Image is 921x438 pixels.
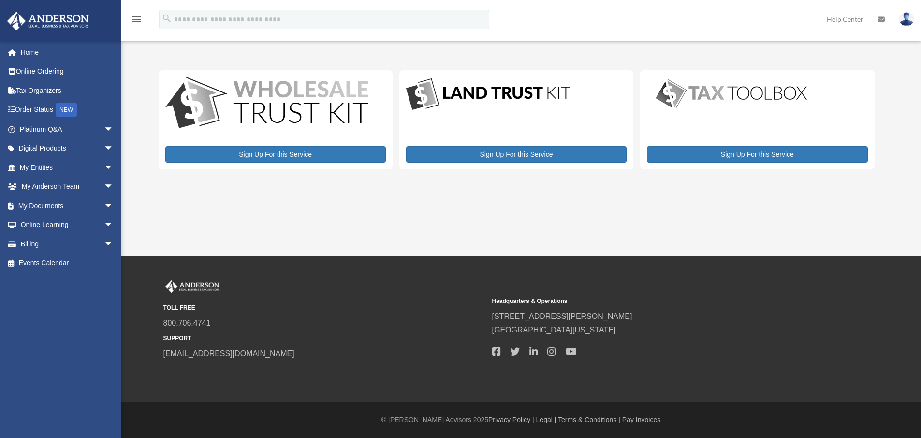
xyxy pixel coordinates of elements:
[899,12,914,26] img: User Pic
[163,303,485,313] small: TOLL FREE
[492,296,814,306] small: Headquarters & Operations
[104,196,123,216] span: arrow_drop_down
[622,416,660,423] a: Pay Invoices
[7,81,128,100] a: Tax Organizers
[121,414,921,426] div: © [PERSON_NAME] Advisors 2025
[161,13,172,24] i: search
[104,120,123,139] span: arrow_drop_down
[165,77,368,131] img: WS-Trust-Kit-lgo-1.jpg
[7,62,128,81] a: Online Ordering
[165,146,386,163] a: Sign Up For this Service
[104,139,123,159] span: arrow_drop_down
[104,177,123,197] span: arrow_drop_down
[163,280,221,293] img: Anderson Advisors Platinum Portal
[7,254,128,273] a: Events Calendar
[7,139,123,158] a: Digital Productsarrow_drop_down
[558,416,620,423] a: Terms & Conditions |
[647,77,816,111] img: taxtoolbox_new-1.webp
[163,333,485,344] small: SUPPORT
[131,17,142,25] a: menu
[492,326,616,334] a: [GEOGRAPHIC_DATA][US_STATE]
[104,215,123,235] span: arrow_drop_down
[7,196,128,215] a: My Documentsarrow_drop_down
[4,12,92,30] img: Anderson Advisors Platinum Portal
[7,215,128,235] a: Online Learningarrow_drop_down
[7,158,128,177] a: My Entitiesarrow_drop_down
[163,319,211,327] a: 800.706.4741
[131,14,142,25] i: menu
[488,416,534,423] a: Privacy Policy |
[492,312,632,320] a: [STREET_ADDRESS][PERSON_NAME]
[104,234,123,254] span: arrow_drop_down
[647,146,867,163] a: Sign Up For this Service
[163,349,294,358] a: [EMAIL_ADDRESS][DOMAIN_NAME]
[7,43,128,62] a: Home
[56,103,77,117] div: NEW
[7,234,128,254] a: Billingarrow_drop_down
[406,77,570,112] img: LandTrust_lgo-1.jpg
[104,158,123,178] span: arrow_drop_down
[7,177,128,196] a: My Anderson Teamarrow_drop_down
[7,100,128,120] a: Order StatusNEW
[536,416,556,423] a: Legal |
[7,120,128,139] a: Platinum Q&Aarrow_drop_down
[406,146,627,163] a: Sign Up For this Service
